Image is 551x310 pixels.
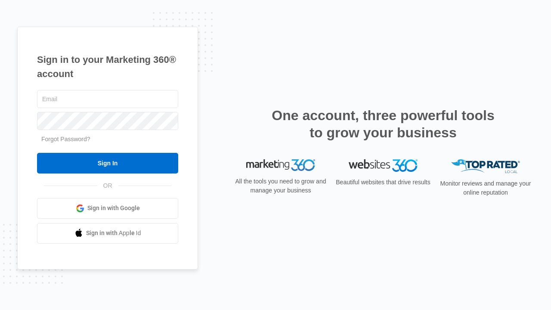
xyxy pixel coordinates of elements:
[37,53,178,81] h1: Sign in to your Marketing 360® account
[41,136,90,143] a: Forgot Password?
[246,159,315,171] img: Marketing 360
[37,223,178,244] a: Sign in with Apple Id
[37,90,178,108] input: Email
[232,177,329,195] p: All the tools you need to grow and manage your business
[37,198,178,219] a: Sign in with Google
[437,179,534,197] p: Monitor reviews and manage your online reputation
[37,153,178,174] input: Sign In
[97,181,118,190] span: OR
[451,159,520,174] img: Top Rated Local
[335,178,431,187] p: Beautiful websites that drive results
[86,229,141,238] span: Sign in with Apple Id
[269,107,497,141] h2: One account, three powerful tools to grow your business
[87,204,140,213] span: Sign in with Google
[349,159,418,172] img: Websites 360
